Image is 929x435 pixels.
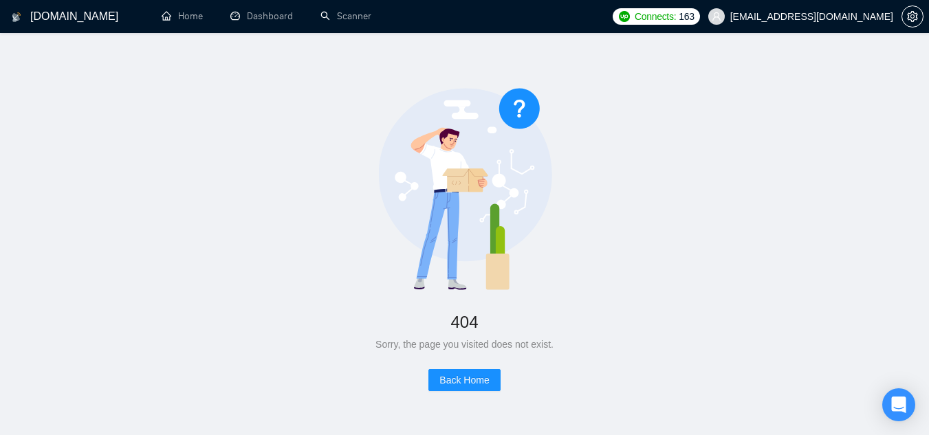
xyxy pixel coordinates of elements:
[901,11,923,22] a: setting
[882,388,915,421] div: Open Intercom Messenger
[428,369,500,391] button: Back Home
[230,10,293,22] a: dashboardDashboard
[712,12,721,21] span: user
[44,307,885,337] div: 404
[439,372,489,388] span: Back Home
[320,10,371,22] a: searchScanner
[619,11,630,22] img: upwork-logo.png
[679,9,694,24] span: 163
[901,5,923,27] button: setting
[902,11,923,22] span: setting
[635,9,676,24] span: Connects:
[44,337,885,352] div: Sorry, the page you visited does not exist.
[12,6,21,28] img: logo
[162,10,203,22] a: homeHome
